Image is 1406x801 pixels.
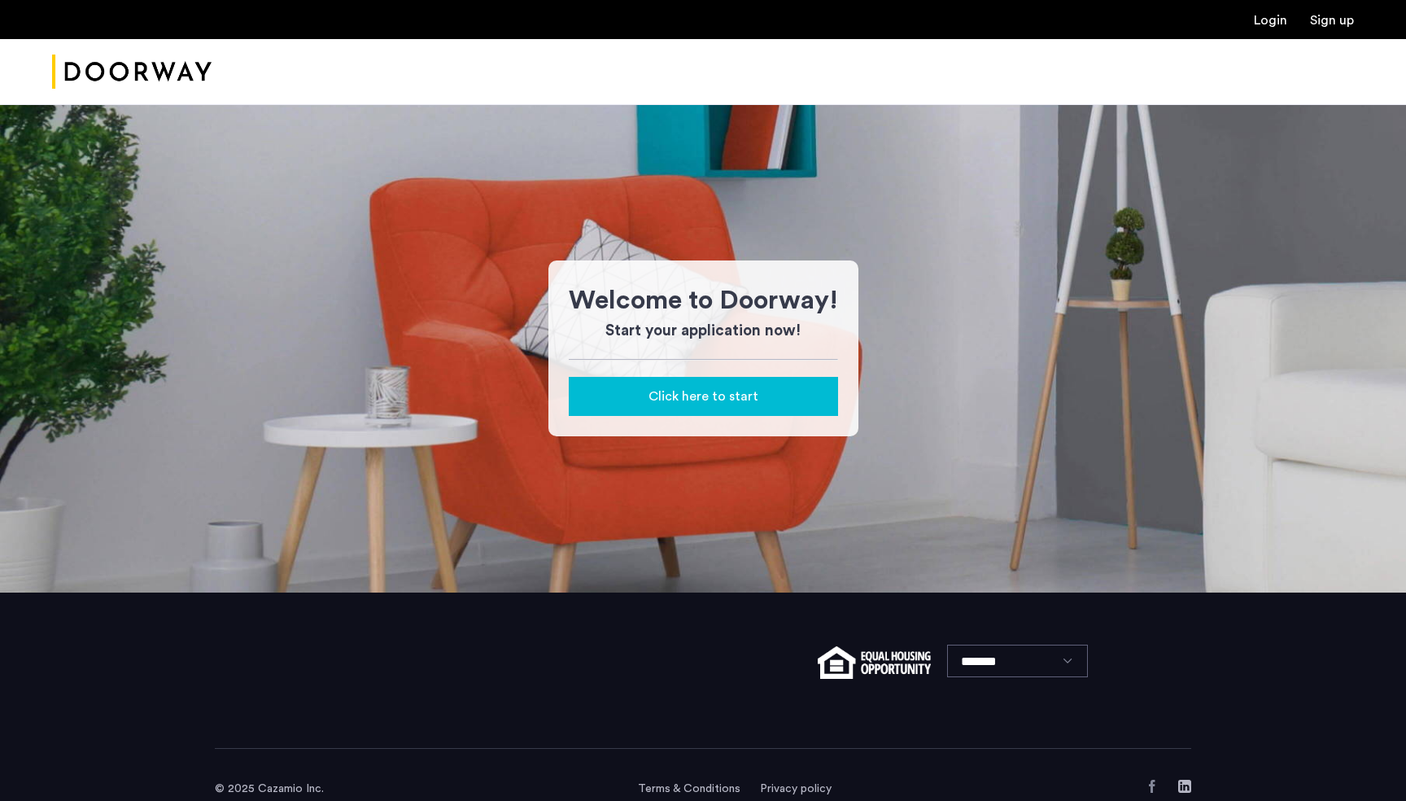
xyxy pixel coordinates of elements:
[947,645,1088,677] select: Language select
[52,42,212,103] img: logo
[1310,14,1354,27] a: Registration
[818,646,931,679] img: equal-housing.png
[1178,780,1191,793] a: LinkedIn
[52,42,212,103] a: Cazamio Logo
[1146,780,1159,793] a: Facebook
[569,281,838,320] h1: Welcome to Doorway!
[760,781,832,797] a: Privacy policy
[215,783,324,794] span: © 2025 Cazamio Inc.
[648,387,758,406] span: Click here to start
[569,377,838,416] button: button
[1254,14,1287,27] a: Login
[569,320,838,343] h3: Start your application now!
[638,781,740,797] a: Terms and conditions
